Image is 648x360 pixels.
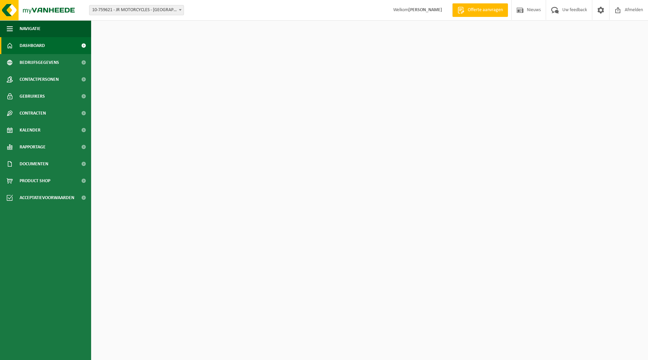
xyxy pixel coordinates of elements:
[20,37,45,54] span: Dashboard
[89,5,184,15] span: 10-759621 - JR MOTORCYCLES - KORTRIJK
[466,7,505,14] span: Offerte aanvragen
[20,155,48,172] span: Documenten
[20,54,59,71] span: Bedrijfsgegevens
[20,189,74,206] span: Acceptatievoorwaarden
[20,71,59,88] span: Contactpersonen
[20,122,40,139] span: Kalender
[89,5,184,15] span: 10-759621 - JR MOTORCYCLES - KORTRIJK
[20,88,45,105] span: Gebruikers
[452,3,508,17] a: Offerte aanvragen
[20,20,40,37] span: Navigatie
[20,105,46,122] span: Contracten
[20,139,46,155] span: Rapportage
[408,7,442,13] strong: [PERSON_NAME]
[20,172,50,189] span: Product Shop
